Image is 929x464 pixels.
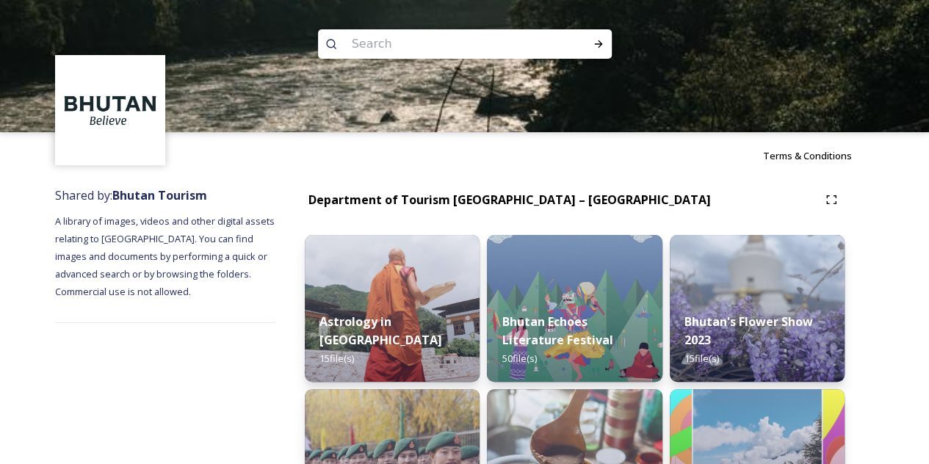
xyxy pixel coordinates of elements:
img: BT_Logo_BB_Lockup_CMYK_High%2520Res.jpg [57,57,164,164]
strong: Bhutan Echoes Literature Festival [502,313,612,348]
span: 15 file(s) [319,352,354,365]
img: Bhutan%2520Echoes7.jpg [487,235,662,382]
strong: Astrology in [GEOGRAPHIC_DATA] [319,313,442,348]
strong: Bhutan's Flower Show 2023 [684,313,813,348]
input: Search [344,28,546,60]
span: 15 file(s) [684,352,719,365]
span: 50 file(s) [502,352,536,365]
img: Bhutan%2520Flower%2520Show2.jpg [670,235,845,382]
img: _SCH1465.jpg [305,235,480,382]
